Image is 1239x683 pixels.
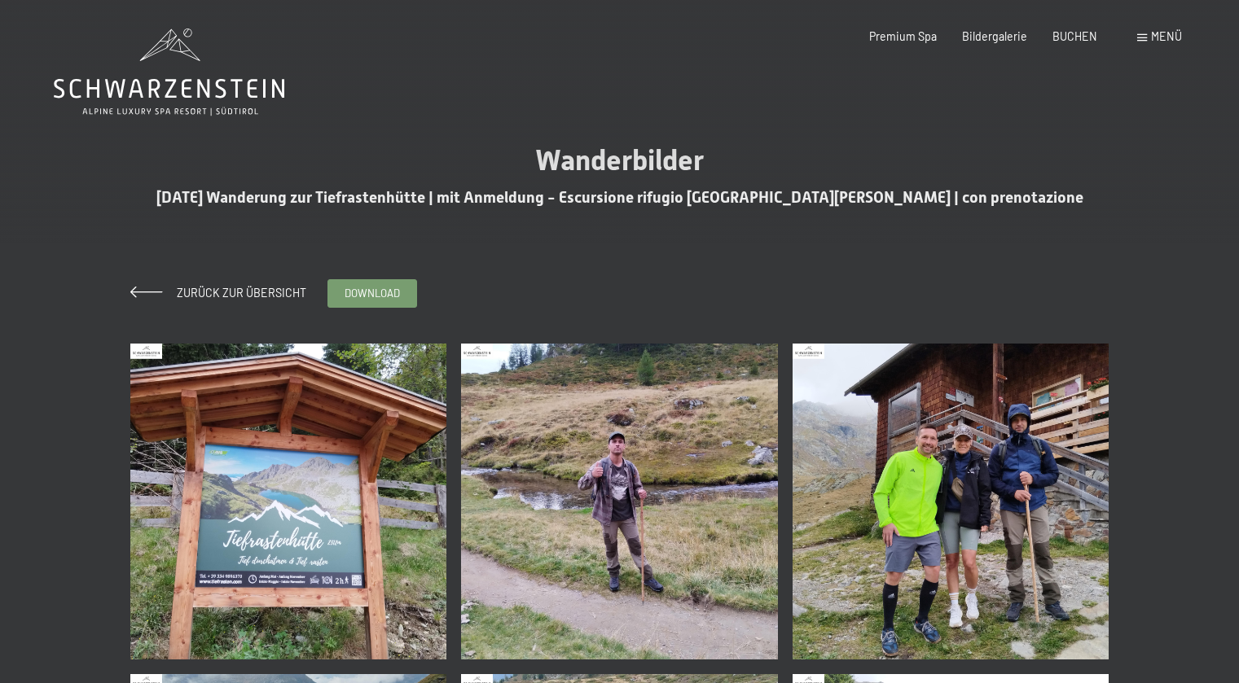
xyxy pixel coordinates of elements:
[130,286,306,300] a: Zurück zur Übersicht
[1151,29,1182,43] span: Menü
[461,344,778,660] img: 12-09-2025
[962,29,1027,43] a: Bildergalerie
[127,336,450,667] a: 12-09-2025
[328,280,416,307] a: download
[130,344,447,660] img: 12-09-2025
[535,143,704,177] span: Wanderbilder
[789,336,1112,667] a: 12-09-2025
[793,344,1109,660] img: 12-09-2025
[869,29,937,43] a: Premium Spa
[1052,29,1097,43] a: BUCHEN
[458,336,781,667] a: 12-09-2025
[156,188,1083,207] span: [DATE] Wanderung zur Tiefrastenhütte | mit Anmeldung - Escursione rifugio [GEOGRAPHIC_DATA][PERSO...
[345,286,400,300] span: download
[165,286,306,300] span: Zurück zur Übersicht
